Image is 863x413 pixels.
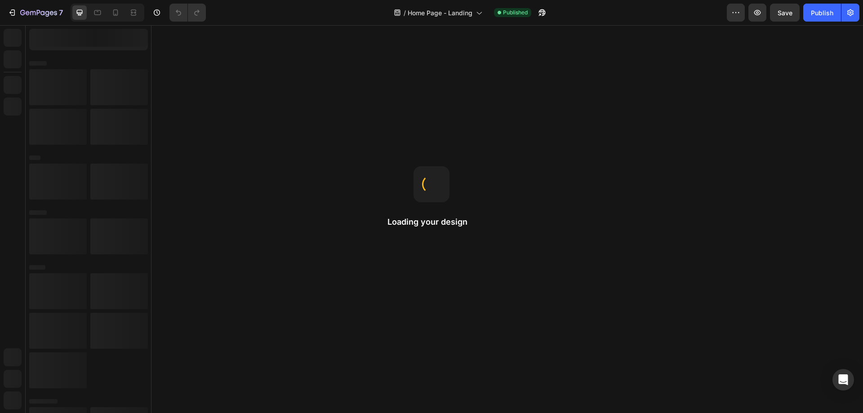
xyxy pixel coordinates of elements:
[770,4,800,22] button: Save
[811,8,833,18] div: Publish
[169,4,206,22] div: Undo/Redo
[778,9,792,17] span: Save
[832,369,854,391] div: Open Intercom Messenger
[4,4,67,22] button: 7
[404,8,406,18] span: /
[503,9,528,17] span: Published
[387,217,476,227] h2: Loading your design
[803,4,841,22] button: Publish
[408,8,472,18] span: Home Page - Landing
[59,7,63,18] p: 7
